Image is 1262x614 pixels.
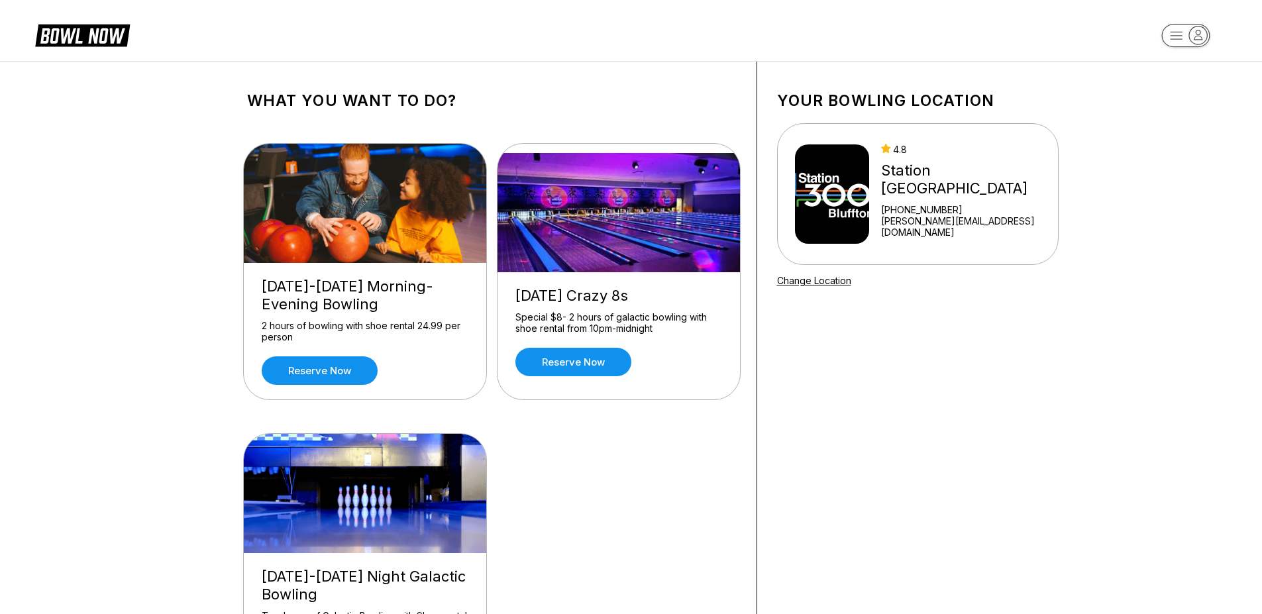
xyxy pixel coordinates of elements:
a: Change Location [777,275,851,286]
img: Friday-Saturday Night Galactic Bowling [244,434,488,553]
img: Station 300 Bluffton [795,144,870,244]
h1: What you want to do? [247,91,737,110]
div: Special $8- 2 hours of galactic bowling with shoe rental from 10pm-midnight [515,311,722,334]
a: [PERSON_NAME][EMAIL_ADDRESS][DOMAIN_NAME] [881,215,1052,238]
img: Thursday Crazy 8s [498,153,741,272]
img: Friday-Sunday Morning-Evening Bowling [244,144,488,263]
a: Reserve now [262,356,378,385]
div: 2 hours of bowling with shoe rental 24.99 per person [262,320,468,343]
div: [DATE]-[DATE] Night Galactic Bowling [262,568,468,603]
div: Station [GEOGRAPHIC_DATA] [881,162,1052,197]
div: [PHONE_NUMBER] [881,204,1052,215]
div: [DATE] Crazy 8s [515,287,722,305]
h1: Your bowling location [777,91,1059,110]
div: 4.8 [881,144,1052,155]
div: [DATE]-[DATE] Morning-Evening Bowling [262,278,468,313]
a: Reserve now [515,348,631,376]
